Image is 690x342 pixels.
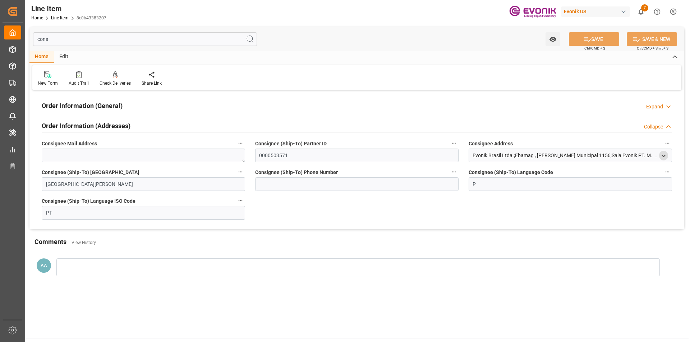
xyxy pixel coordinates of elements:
h2: Comments [34,237,66,247]
span: AA [41,263,47,268]
img: Evonik-brand-mark-Deep-Purple-RGB.jpeg_1700498283.jpeg [509,5,556,18]
button: Consignee (Ship-To) Language ISO Code [236,196,245,205]
div: New Form [38,80,58,86]
span: Consignee Address [469,140,513,147]
div: Check Deliveries [100,80,131,86]
h2: Order Information (General) [42,101,123,111]
button: Consignee Mail Address [236,139,245,148]
div: Share Link [142,80,162,86]
span: Consignee (Ship-To) Phone Number [255,169,338,176]
div: Collapse [644,123,663,131]
button: Consignee (Ship-To) Language Code [663,167,672,177]
button: Consignee (Ship-To) Phone Number [449,167,459,177]
h2: Order Information (Addresses) [42,121,130,131]
button: Consignee Address [663,139,672,148]
span: Consignee Mail Address [42,140,97,147]
div: open menu [659,151,668,160]
button: SAVE [569,32,619,46]
a: Home [31,15,43,20]
div: Expand [646,103,663,111]
button: Consignee (Ship-To) Partner ID [449,139,459,148]
div: Evonik Brasil Ltda.;Ebamag , [PERSON_NAME] Municipal 1156;Sala Evonik PT. M. A B C , Guarulhos , ... [473,152,657,159]
a: View History [72,240,96,245]
button: open menu [546,32,560,46]
button: Consignee (Ship-To) [GEOGRAPHIC_DATA] [236,167,245,177]
input: Search Fields [33,32,257,46]
button: Evonik US [561,5,633,18]
span: Ctrl/CMD + S [584,46,605,51]
div: Edit [54,51,74,63]
span: Consignee (Ship-To) Language ISO Code [42,197,135,205]
span: Consignee (Ship-To) [GEOGRAPHIC_DATA] [42,169,139,176]
span: Consignee (Ship-To) Partner ID [255,140,327,147]
a: Line Item [51,15,69,20]
button: SAVE & NEW [627,32,677,46]
button: show 7 new notifications [633,4,649,20]
button: Help Center [649,4,665,20]
div: Audit Trail [69,80,89,86]
div: Home [29,51,54,63]
div: Evonik US [561,6,630,17]
span: 7 [641,4,648,11]
span: Consignee (Ship-To) Language Code [469,169,553,176]
span: Ctrl/CMD + Shift + S [637,46,668,51]
div: Line Item [31,3,106,14]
